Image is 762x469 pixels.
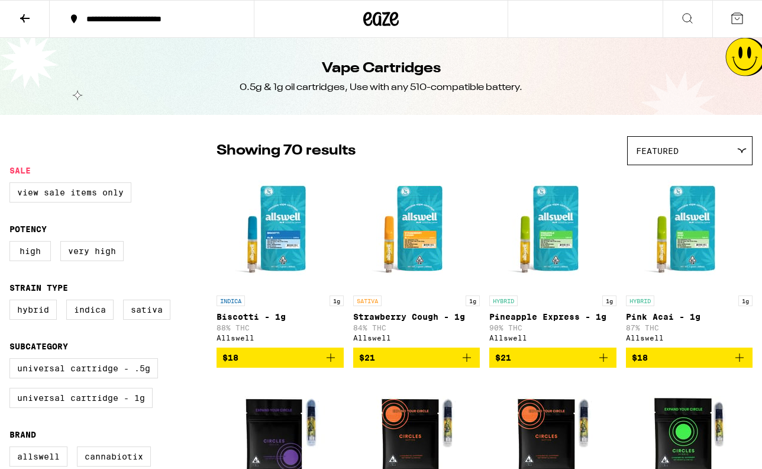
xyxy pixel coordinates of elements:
p: 90% THC [489,324,616,332]
button: Add to bag [217,348,344,368]
h1: Vape Cartridges [322,59,441,79]
img: Allswell - Biscotti - 1g [221,171,339,290]
span: $21 [495,353,511,362]
p: Pineapple Express - 1g [489,312,616,322]
div: Allswell [626,334,753,342]
p: 1g [738,295,753,306]
p: Pink Acai - 1g [626,312,753,322]
legend: Sale [9,166,31,175]
button: Add to bag [626,348,753,368]
img: Allswell - Pineapple Express - 1g [493,171,612,290]
img: Allswell - Strawberry Cough - 1g [357,171,476,290]
p: 87% THC [626,324,753,332]
p: 1g [602,295,616,306]
span: $21 [359,353,375,362]
button: Add to bag [353,348,480,368]
label: Very High [60,241,124,261]
a: Open page for Biscotti - 1g from Allswell [217,171,344,348]
a: Open page for Pineapple Express - 1g from Allswell [489,171,616,348]
a: Open page for Pink Acai - 1g from Allswell [626,171,753,348]
legend: Subcategory [9,342,68,351]
span: Featured [636,146,679,156]
label: Sativa [123,300,170,320]
div: Allswell [489,334,616,342]
p: Biscotti - 1g [217,312,344,322]
label: Universal Cartridge - .5g [9,358,158,378]
img: Allswell - Pink Acai - 1g [630,171,748,290]
p: 1g [330,295,344,306]
label: Indica [66,300,114,320]
label: Cannabiotix [77,446,151,467]
p: 1g [466,295,480,306]
p: Strawberry Cough - 1g [353,312,480,322]
legend: Potency [9,224,47,234]
button: Add to bag [489,348,616,368]
p: Showing 70 results [217,141,356,161]
p: 88% THC [217,324,344,332]
label: View Sale Items Only [9,182,131,203]
p: 84% THC [353,324,480,332]
label: Allswell [9,446,67,467]
div: 0.5g & 1g oil cartridges, Use with any 510-compatible battery. [240,81,522,94]
span: $18 [222,353,238,362]
label: Universal Cartridge - 1g [9,388,153,408]
a: Open page for Strawberry Cough - 1g from Allswell [353,171,480,348]
p: INDICA [217,295,245,306]
p: HYBRID [626,295,654,306]
div: Allswell [353,334,480,342]
legend: Strain Type [9,283,68,293]
div: Allswell [217,334,344,342]
span: $18 [632,353,648,362]
p: SATIVA [353,295,382,306]
label: Hybrid [9,300,57,320]
p: HYBRID [489,295,518,306]
label: High [9,241,51,261]
legend: Brand [9,430,36,439]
